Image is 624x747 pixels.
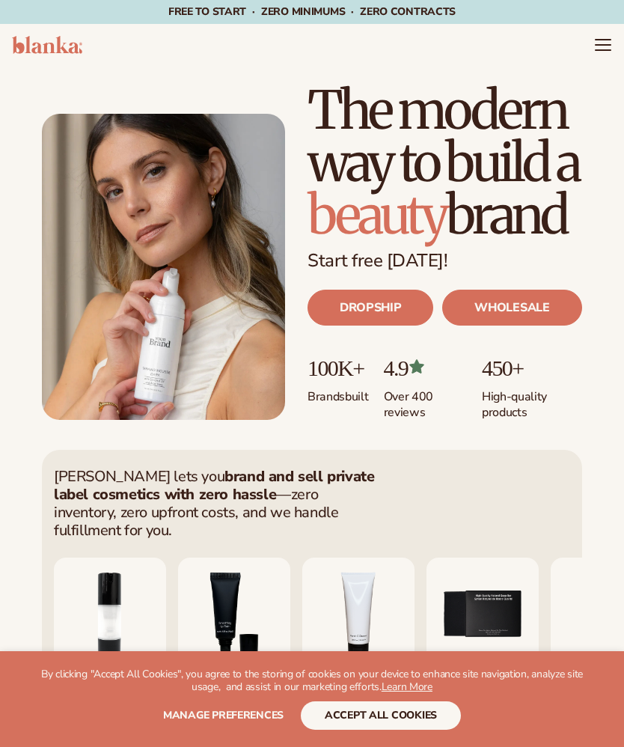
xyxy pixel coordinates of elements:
[308,250,582,272] p: Start free [DATE]!
[302,558,415,742] div: 4 / 9
[30,668,594,694] p: By clicking "Accept All Cookies", you agree to the storing of cookies on your device to enhance s...
[482,356,582,380] p: 450+
[42,114,285,421] img: Blanka hero private label beauty Female holding tanning mousse
[178,558,290,670] img: Smoothing lip balm.
[168,4,456,19] span: Free to start · ZERO minimums · ZERO contracts
[594,36,612,54] summary: Menu
[54,466,374,504] strong: brand and sell private label cosmetics with zero hassle
[308,356,369,380] p: 100K+
[308,380,369,405] p: Brands built
[54,558,166,742] div: 2 / 9
[442,290,581,326] a: WHOLESALE
[426,558,539,670] img: Nature bar of soap.
[482,380,582,421] p: High-quality products
[163,708,284,722] span: Manage preferences
[163,701,284,730] button: Manage preferences
[308,290,433,326] a: DROPSHIP
[54,558,166,670] img: Moisturizing lotion.
[178,558,290,742] div: 3 / 9
[384,380,468,421] p: Over 400 reviews
[12,36,82,54] img: logo
[308,182,446,248] span: beauty
[302,558,415,670] img: Vitamin c cleanser.
[308,84,582,241] h1: The modern way to build a brand
[54,468,376,540] p: [PERSON_NAME] lets you —zero inventory, zero upfront costs, and we handle fulfillment for you.
[382,680,432,694] a: Learn More
[384,356,468,380] p: 4.9
[301,701,461,730] button: accept all cookies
